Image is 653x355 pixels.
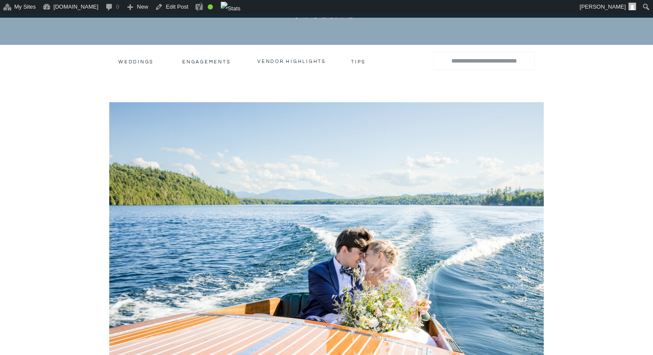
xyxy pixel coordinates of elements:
[182,59,233,65] a: engagements
[351,59,367,63] a: tips
[257,58,326,64] a: vendor highlights
[221,2,241,16] img: Views over 48 hours. Click for more Jetpack Stats.
[580,3,626,10] span: [PERSON_NAME]
[208,4,213,9] div: Good
[118,59,152,65] a: Weddings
